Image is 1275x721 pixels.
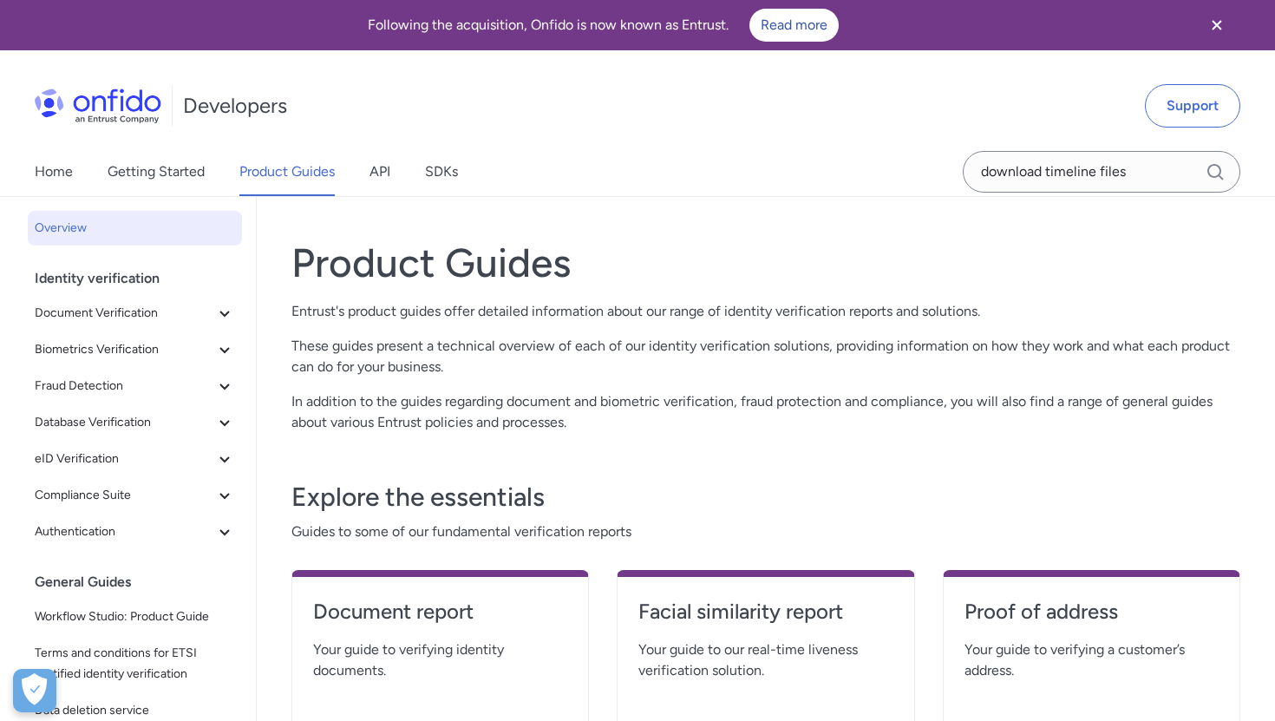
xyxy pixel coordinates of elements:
[313,598,567,639] a: Document report
[291,480,1240,515] h3: Explore the essentials
[35,449,214,469] span: eID Verification
[35,339,214,360] span: Biometrics Verification
[183,92,287,120] h1: Developers
[749,9,839,42] a: Read more
[28,515,242,549] button: Authentication
[13,669,56,712] button: Open Preferences
[28,636,242,692] a: Terms and conditions for ETSI certified identity verification
[313,598,567,626] h4: Document report
[28,405,242,440] button: Database Verification
[291,301,1240,322] p: Entrust's product guides offer detailed information about our range of identity verification repo...
[964,598,1219,639] a: Proof of address
[291,521,1240,542] span: Guides to some of our fundamental verification reports
[13,669,56,712] div: Cookie Preferences
[239,147,335,196] a: Product Guides
[313,639,567,681] span: Your guide to verifying identity documents.
[35,261,249,296] div: Identity verification
[638,598,892,626] h4: Facial similarity report
[28,600,242,634] a: Workflow Studio: Product Guide
[369,147,390,196] a: API
[35,565,249,600] div: General Guides
[35,147,73,196] a: Home
[963,151,1240,193] input: Onfido search input field
[35,376,214,397] span: Fraud Detection
[638,639,892,681] span: Your guide to our real-time liveness verification solution.
[35,485,214,506] span: Compliance Suite
[1145,84,1240,128] a: Support
[35,303,214,324] span: Document Verification
[35,521,214,542] span: Authentication
[28,478,242,513] button: Compliance Suite
[108,147,205,196] a: Getting Started
[28,369,242,403] button: Fraud Detection
[35,643,235,685] span: Terms and conditions for ETSI certified identity verification
[291,239,1240,287] h1: Product Guides
[425,147,458,196] a: SDKs
[638,598,892,639] a: Facial similarity report
[28,332,242,367] button: Biometrics Verification
[35,412,214,433] span: Database Verification
[35,218,235,239] span: Overview
[35,606,235,627] span: Workflow Studio: Product Guide
[291,336,1240,377] p: These guides present a technical overview of each of our identity verification solutions, providi...
[28,296,242,331] button: Document Verification
[35,700,235,721] span: Data deletion service
[28,211,242,246] a: Overview
[1206,15,1227,36] svg: Close banner
[964,598,1219,626] h4: Proof of address
[21,9,1185,42] div: Following the acquisition, Onfido is now known as Entrust.
[28,442,242,476] button: eID Verification
[291,391,1240,433] p: In addition to the guides regarding document and biometric verification, fraud protection and com...
[35,88,161,123] img: Onfido Logo
[964,639,1219,681] span: Your guide to verifying a customer’s address.
[1185,3,1249,47] button: Close banner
